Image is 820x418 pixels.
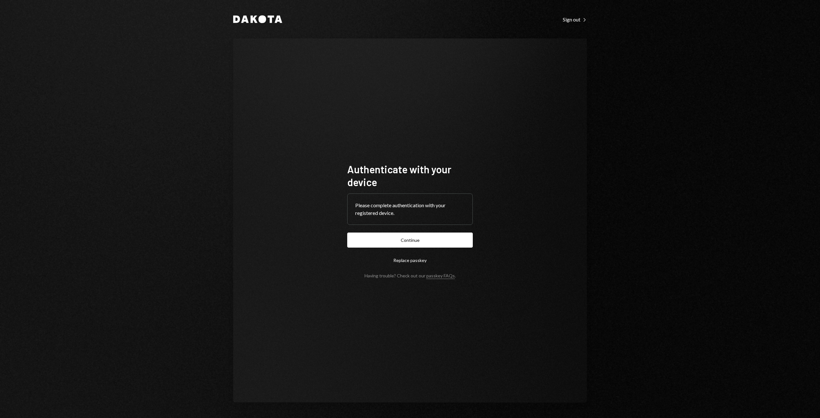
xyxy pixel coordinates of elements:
div: Having trouble? Check out our . [365,273,456,278]
button: Replace passkey [347,253,473,268]
h1: Authenticate with your device [347,163,473,188]
button: Continue [347,233,473,248]
a: Sign out [563,16,587,23]
div: Please complete authentication with your registered device. [355,201,465,217]
a: passkey FAQs [426,273,455,279]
